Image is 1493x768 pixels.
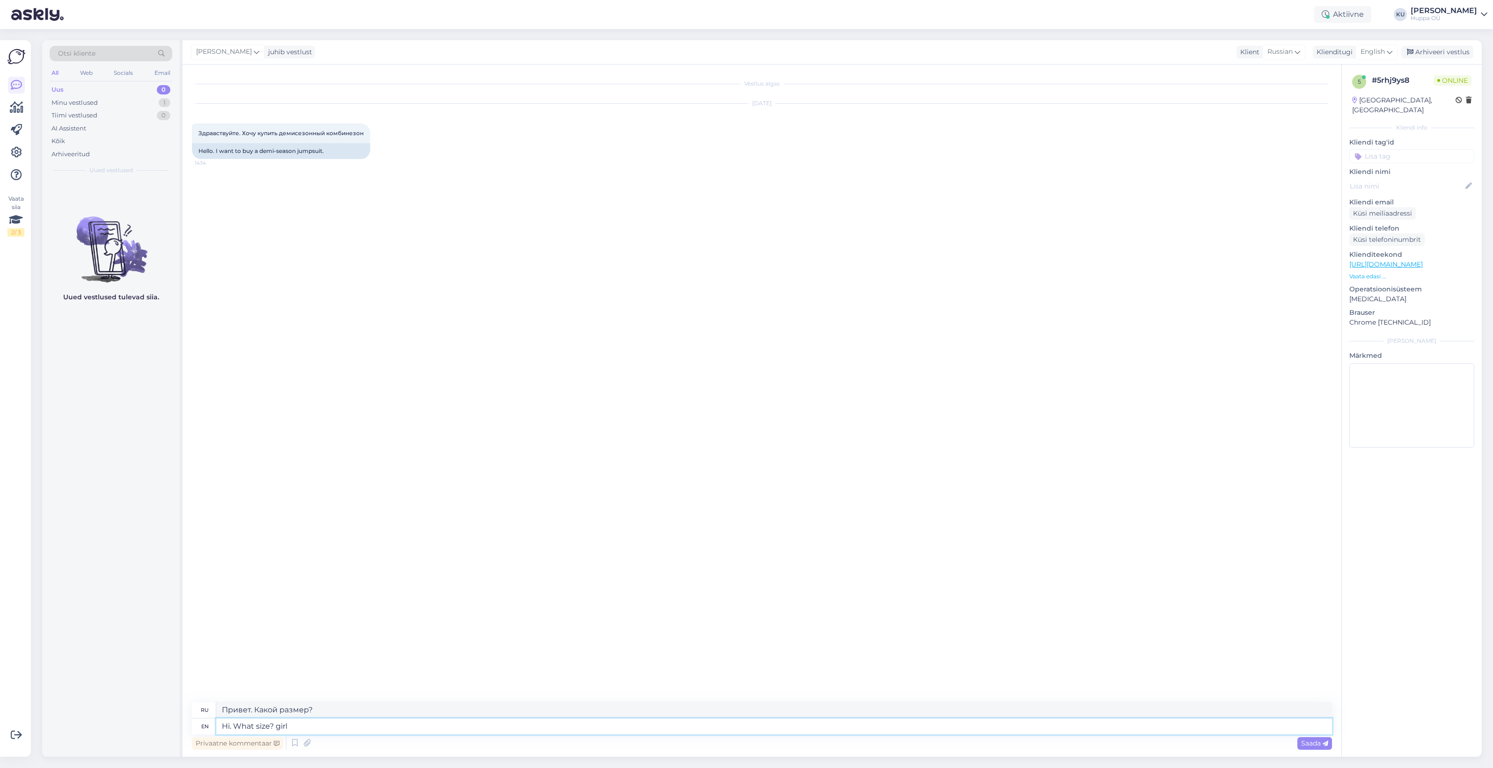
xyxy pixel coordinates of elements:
div: Socials [112,67,135,79]
p: Chrome [TECHNICAL_ID] [1349,318,1474,327]
p: [MEDICAL_DATA] [1349,294,1474,304]
div: Hello. I want to buy a demi-season jumpsuit. [192,143,370,159]
div: Huppa OÜ [1411,14,1477,22]
div: Klienditugi [1313,47,1353,57]
span: Russian [1267,47,1293,57]
textarea: Привет. Какой размер? [216,702,1332,718]
div: ru [201,702,209,718]
div: Uus [51,85,64,94]
div: [PERSON_NAME] [1411,7,1477,14]
span: Здравствуйте. Хочу купить демисезонный комбинезон [198,130,364,137]
span: [PERSON_NAME] [196,47,252,57]
div: Kliendi info [1349,123,1474,132]
div: Arhiveeri vestlus [1401,46,1473,58]
span: Uued vestlused [89,166,133,174]
a: [PERSON_NAME]Huppa OÜ [1411,7,1487,22]
div: Arhiveeritud [51,150,90,159]
p: Kliendi tag'id [1349,138,1474,147]
span: 5 [1358,78,1361,85]
div: Aktiivne [1314,6,1371,23]
div: All [50,67,60,79]
div: 0 [157,111,170,120]
div: 2 / 3 [7,228,24,237]
div: KU [1394,8,1407,21]
div: Web [78,67,95,79]
p: Brauser [1349,308,1474,318]
span: Otsi kliente [58,49,95,58]
div: Küsi telefoninumbrit [1349,233,1425,246]
div: Vestlus algas [192,80,1332,88]
div: [PERSON_NAME] [1349,337,1474,345]
div: 1 [159,98,170,108]
p: Kliendi email [1349,197,1474,207]
p: Vaata edasi ... [1349,272,1474,281]
span: Online [1434,75,1471,86]
div: [DATE] [192,99,1332,108]
p: Operatsioonisüsteem [1349,284,1474,294]
p: Klienditeekond [1349,250,1474,260]
img: No chats [42,200,180,284]
p: Kliendi nimi [1349,167,1474,177]
div: Kõik [51,137,65,146]
div: AI Assistent [51,124,86,133]
div: Vaata siia [7,195,24,237]
div: Privaatne kommentaar [192,737,283,750]
p: Uued vestlused tulevad siia. [63,292,159,302]
input: Lisa nimi [1350,181,1464,191]
a: [URL][DOMAIN_NAME] [1349,260,1423,268]
input: Lisa tag [1349,149,1474,163]
img: Askly Logo [7,48,25,65]
div: en [201,718,209,734]
div: juhib vestlust [264,47,312,57]
div: [GEOGRAPHIC_DATA], [GEOGRAPHIC_DATA] [1352,95,1456,115]
div: # 5rhj9ys8 [1372,75,1434,86]
p: Märkmed [1349,351,1474,361]
p: Kliendi telefon [1349,224,1474,233]
span: English [1361,47,1385,57]
div: 0 [157,85,170,94]
div: Klient [1237,47,1259,57]
div: Küsi meiliaadressi [1349,207,1416,220]
div: Tiimi vestlused [51,111,97,120]
span: Saada [1301,739,1328,747]
textarea: Hi. What size? girl o [216,718,1332,734]
div: Minu vestlused [51,98,98,108]
div: Email [153,67,172,79]
span: 14:14 [195,159,230,167]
